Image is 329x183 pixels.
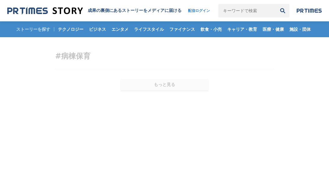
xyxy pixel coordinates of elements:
[132,27,166,32] span: ライフスタイル
[87,21,108,37] a: ビジネス
[198,21,224,37] a: 飲食・小売
[297,8,322,13] img: prtimes
[167,21,197,37] a: ファイナンス
[167,27,197,32] span: ファイナンス
[182,4,216,17] a: 配信ログイン
[276,4,289,17] button: 検索
[225,27,260,32] span: キャリア・教育
[109,27,131,32] span: エンタメ
[260,21,286,37] a: 医療・健康
[287,27,313,32] span: 施設・団体
[7,7,182,15] a: 成果の裏側にあるストーリーをメディアに届ける 成果の裏側にあるストーリーをメディアに届ける
[7,7,83,15] img: 成果の裏側にあるストーリーをメディアに届ける
[55,27,86,32] span: テクノロジー
[132,21,166,37] a: ライフスタイル
[287,21,313,37] a: 施設・団体
[88,8,182,13] h1: 成果の裏側にあるストーリーをメディアに届ける
[198,27,224,32] span: 飲食・小売
[87,27,108,32] span: ビジネス
[225,21,260,37] a: キャリア・教育
[218,4,276,17] input: キーワードで検索
[109,21,131,37] a: エンタメ
[55,21,86,37] a: テクノロジー
[260,27,286,32] span: 医療・健康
